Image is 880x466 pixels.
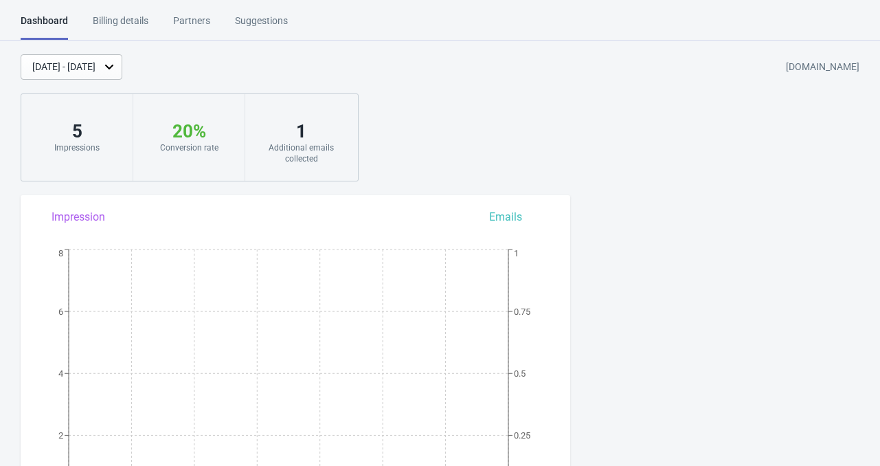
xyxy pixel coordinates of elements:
[32,60,95,74] div: [DATE] - [DATE]
[147,142,231,153] div: Conversion rate
[58,307,63,317] tspan: 6
[58,368,64,379] tspan: 4
[514,368,526,379] tspan: 0.5
[259,142,343,164] div: Additional emails collected
[786,55,859,80] div: [DOMAIN_NAME]
[514,307,530,317] tspan: 0.75
[35,142,119,153] div: Impressions
[514,248,519,258] tspan: 1
[259,120,343,142] div: 1
[147,120,231,142] div: 20 %
[58,430,63,441] tspan: 2
[21,14,68,40] div: Dashboard
[514,430,530,441] tspan: 0.25
[235,14,288,38] div: Suggestions
[35,120,119,142] div: 5
[93,14,148,38] div: Billing details
[58,248,63,258] tspan: 8
[173,14,210,38] div: Partners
